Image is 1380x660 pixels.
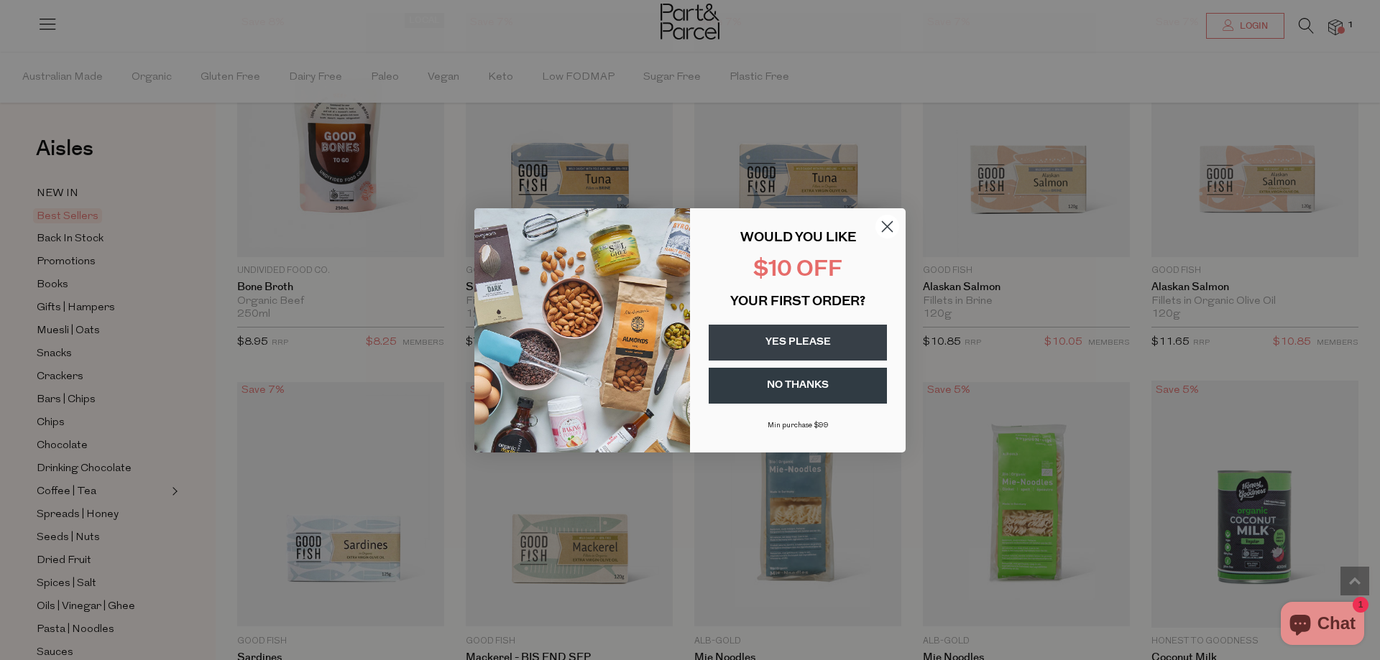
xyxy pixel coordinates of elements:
[709,368,887,404] button: NO THANKS
[753,259,842,282] span: $10 OFF
[474,208,690,452] img: 43fba0fb-7538-40bc-babb-ffb1a4d097bc.jpeg
[730,296,865,309] span: YOUR FIRST ORDER?
[1276,602,1368,649] inbox-online-store-chat: Shopify online store chat
[875,214,900,239] button: Close dialog
[768,422,829,429] span: Min purchase $99
[740,232,856,245] span: WOULD YOU LIKE
[709,325,887,361] button: YES PLEASE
